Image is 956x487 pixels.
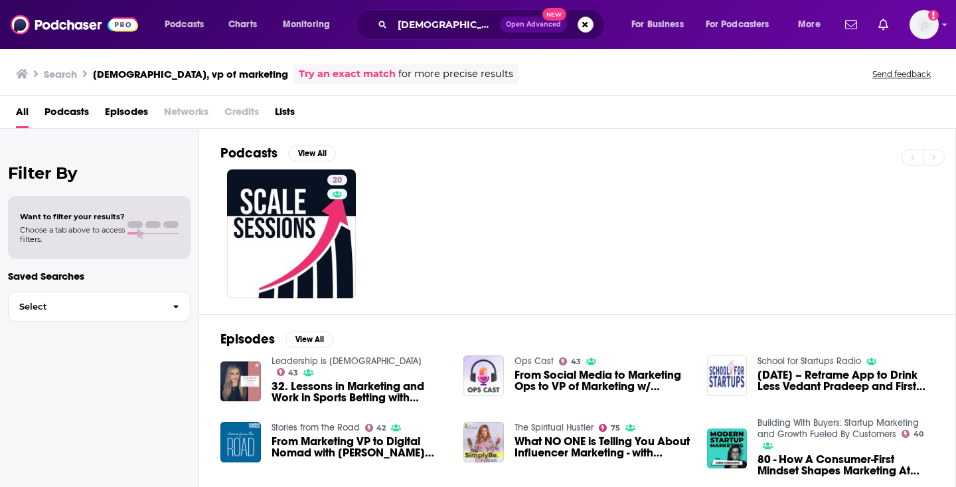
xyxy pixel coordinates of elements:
a: 20 [327,175,347,185]
input: Search podcasts, credits, & more... [392,14,500,35]
a: From Social Media to Marketing Ops to VP of Marketing w/ Kacyn Goranson [515,369,691,392]
span: Logged in as JamesRod2024 [910,10,939,39]
img: What NO ONE is Telling You About Influencer Marketing - with Nicole Emerick, VP of Influencer Mar... [463,422,504,462]
span: Credits [224,101,259,128]
span: Choose a tab above to access filters. [20,225,125,244]
h2: Filter By [8,163,191,183]
span: From Social Media to Marketing Ops to VP of Marketing w/ [PERSON_NAME] [515,369,691,392]
span: More [798,15,821,34]
h3: Search [44,68,77,80]
span: What NO ONE is Telling You About Influencer Marketing - with [PERSON_NAME], VP of Influencer Mark... [515,436,691,458]
a: 20 [227,169,356,298]
h2: Episodes [220,331,275,347]
button: View All [288,146,336,161]
a: Show notifications dropdown [873,13,894,36]
svg: Add a profile image [928,10,939,21]
a: PodcastsView All [220,145,336,161]
span: From Marketing VP to Digital Nomad with [PERSON_NAME] from [PERSON_NAME] [272,436,448,458]
span: 80 - How A Consumer-First Mindset Shapes Marketing At Figma ([PERSON_NAME], VP of Communications,... [757,454,934,476]
span: Select [9,302,162,311]
button: open menu [274,14,347,35]
a: What NO ONE is Telling You About Influencer Marketing - with Nicole Emerick, VP of Influencer Mar... [515,436,691,458]
button: Open AdvancedNew [500,17,567,33]
span: Networks [164,101,208,128]
img: 32. Lessons in Marketing and Work in Sports Betting with Jennifer Matthews, VP of Brand Marketing... [220,361,261,402]
a: EpisodesView All [220,331,333,347]
a: Charts [220,14,265,35]
span: For Podcasters [706,15,769,34]
a: From Marketing VP to Digital Nomad with Hannah from Curly Nomad [272,436,448,458]
a: June 18, 2025 – Reframe App to Drink Less Vedant Pradeep and First Female VP’s 8 Tips for Females... [757,369,934,392]
button: open menu [697,14,789,35]
img: From Social Media to Marketing Ops to VP of Marketing w/ Kacyn Goranson [463,355,504,396]
a: All [16,101,29,128]
button: View All [285,332,333,347]
a: 43 [559,357,581,365]
a: 40 [902,430,923,438]
span: New [542,8,566,21]
a: Ops Cast [515,355,554,367]
a: 43 [277,368,299,376]
span: Podcasts [165,15,204,34]
a: 75 [599,424,620,432]
button: Send feedback [868,68,935,80]
span: 43 [288,370,298,376]
span: Charts [228,15,257,34]
span: 20 [333,174,342,187]
span: Monitoring [283,15,330,34]
span: 32. Lessons in Marketing and Work in Sports Betting with [PERSON_NAME], VP of Brand Marketing at ... [272,381,448,403]
div: Search podcasts, credits, & more... [368,9,617,40]
a: Stories from the Road [272,422,360,433]
a: Leadership is Female [272,355,422,367]
span: 40 [914,431,923,437]
a: Episodes [105,101,148,128]
span: 75 [611,425,620,431]
img: 80 - How A Consumer-First Mindset Shapes Marketing At Figma (Nairi Hourdajian, VP of Communicatio... [707,429,748,469]
span: 43 [571,359,581,365]
img: User Profile [910,10,939,39]
img: June 18, 2025 – Reframe App to Drink Less Vedant Pradeep and First Female VP’s 8 Tips for Females... [707,355,748,396]
span: Open Advanced [506,21,561,28]
a: School for Startups Radio [757,355,861,367]
h2: Podcasts [220,145,278,161]
span: 42 [376,425,386,431]
a: Try an exact match [299,66,396,82]
span: for more precise results [398,66,513,82]
a: Lists [275,101,295,128]
img: From Marketing VP to Digital Nomad with Hannah from Curly Nomad [220,422,261,462]
button: Select [8,292,191,322]
button: open menu [155,14,221,35]
button: open menu [622,14,700,35]
a: Podcasts [44,101,89,128]
a: Building With Buyers: Startup Marketing and Growth Fueled By Customers [757,417,919,440]
button: open menu [789,14,837,35]
button: Show profile menu [910,10,939,39]
span: Want to filter your results? [20,212,125,221]
h3: [DEMOGRAPHIC_DATA], vp of marketing [93,68,288,80]
p: Saved Searches [8,270,191,282]
a: 32. Lessons in Marketing and Work in Sports Betting with Jennifer Matthews, VP of Brand Marketing... [272,381,448,403]
a: The Spiritual Hustler [515,422,594,433]
img: Podchaser - Follow, Share and Rate Podcasts [11,12,138,37]
span: [DATE] – Reframe App to Drink Less Vedant Pradeep and First [DEMOGRAPHIC_DATA] VP’s 8 Tips for [D... [757,369,934,392]
a: 80 - How A Consumer-First Mindset Shapes Marketing At Figma (Nairi Hourdajian, VP of Communicatio... [757,454,934,476]
a: Show notifications dropdown [840,13,862,36]
span: For Business [631,15,684,34]
a: 42 [365,424,386,432]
